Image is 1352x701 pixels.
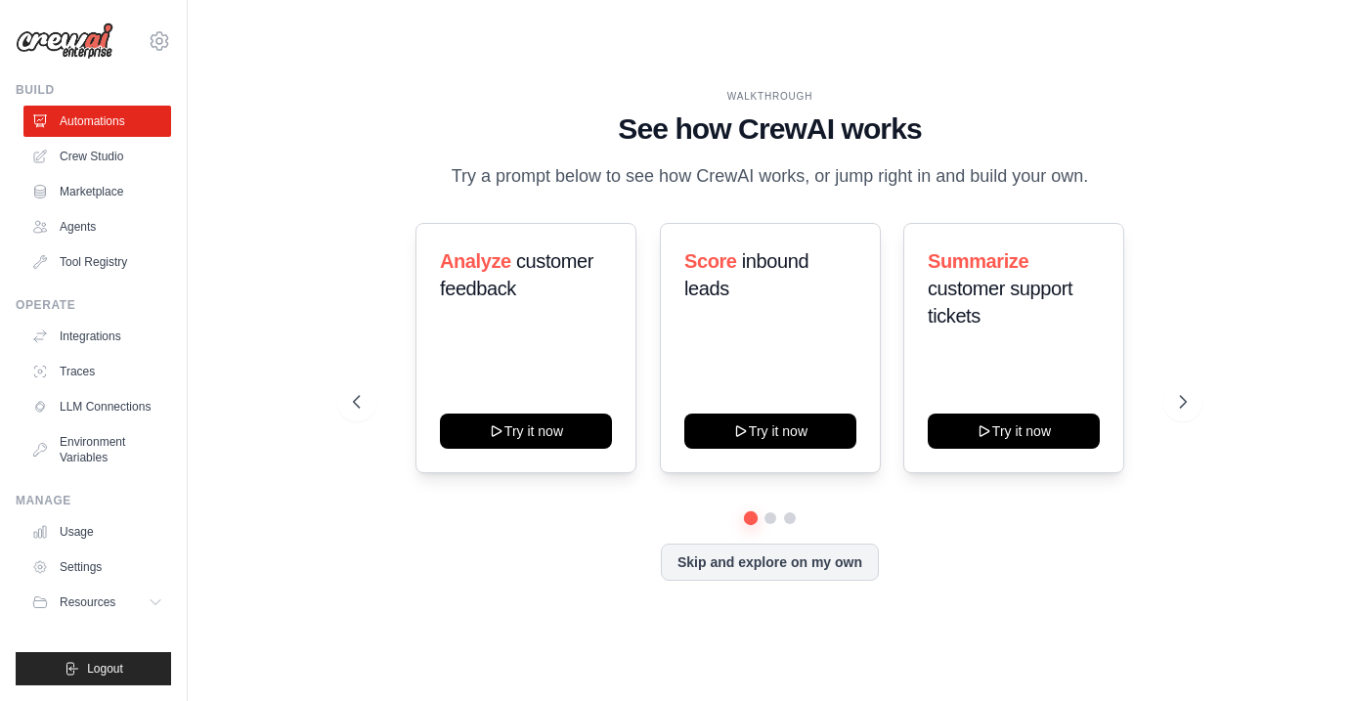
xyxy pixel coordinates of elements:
[23,516,171,548] a: Usage
[928,278,1072,327] span: customer support tickets
[23,551,171,583] a: Settings
[23,141,171,172] a: Crew Studio
[23,211,171,242] a: Agents
[16,82,171,98] div: Build
[353,111,1188,147] h1: See how CrewAI works
[353,89,1188,104] div: WALKTHROUGH
[16,652,171,685] button: Logout
[440,414,612,449] button: Try it now
[23,391,171,422] a: LLM Connections
[440,250,511,272] span: Analyze
[87,661,123,677] span: Logout
[23,587,171,618] button: Resources
[442,162,1099,191] p: Try a prompt below to see how CrewAI works, or jump right in and build your own.
[23,321,171,352] a: Integrations
[60,594,115,610] span: Resources
[23,106,171,137] a: Automations
[684,250,808,299] span: inbound leads
[928,414,1100,449] button: Try it now
[16,22,113,60] img: Logo
[23,246,171,278] a: Tool Registry
[23,426,171,473] a: Environment Variables
[928,250,1028,272] span: Summarize
[23,176,171,207] a: Marketplace
[661,544,879,581] button: Skip and explore on my own
[684,250,737,272] span: Score
[16,297,171,313] div: Operate
[23,356,171,387] a: Traces
[684,414,856,449] button: Try it now
[440,250,593,299] span: customer feedback
[16,493,171,508] div: Manage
